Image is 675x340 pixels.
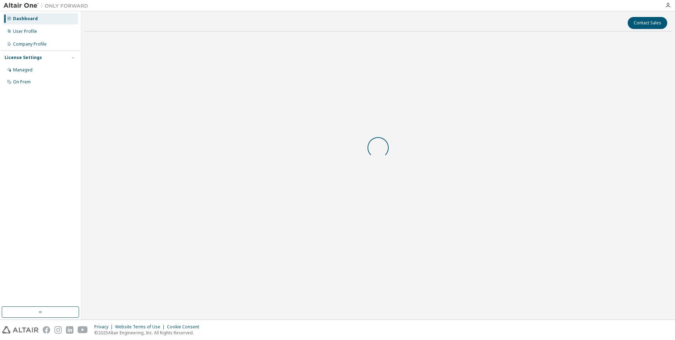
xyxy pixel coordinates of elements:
div: Cookie Consent [167,324,203,330]
img: Altair One [4,2,92,9]
div: User Profile [13,29,37,34]
div: License Settings [5,55,42,60]
div: On Prem [13,79,31,85]
img: linkedin.svg [66,326,73,334]
img: instagram.svg [54,326,62,334]
div: Company Profile [13,41,47,47]
img: youtube.svg [78,326,88,334]
div: Dashboard [13,16,38,22]
div: Website Terms of Use [115,324,167,330]
p: © 2025 Altair Engineering, Inc. All Rights Reserved. [94,330,203,336]
div: Managed [13,67,32,73]
img: facebook.svg [43,326,50,334]
img: altair_logo.svg [2,326,38,334]
div: Privacy [94,324,115,330]
button: Contact Sales [628,17,667,29]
